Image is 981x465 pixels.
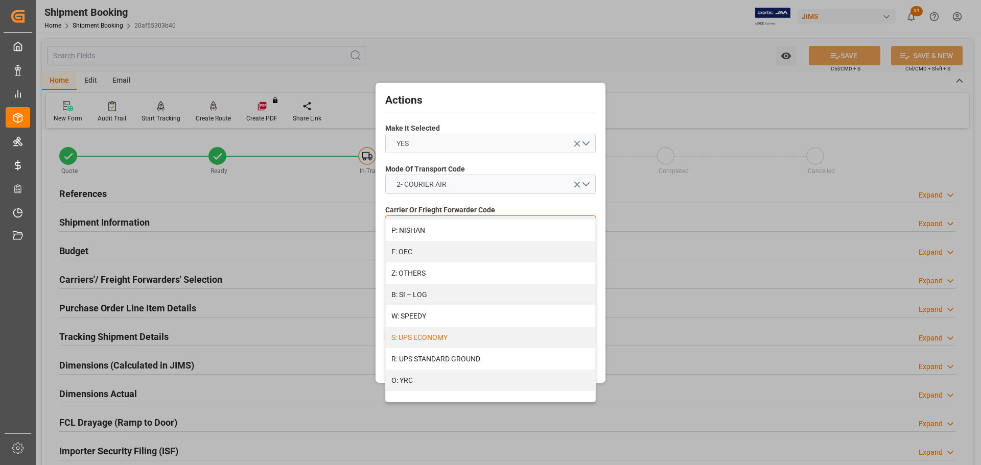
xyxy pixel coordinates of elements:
[385,164,465,175] span: Mode Of Transport Code
[386,284,595,305] div: B: SI – LOG
[386,219,595,241] div: P: NISHAN
[386,370,595,391] div: O: YRC
[385,215,596,235] button: close menu
[386,262,595,284] div: Z: OTHERS
[385,92,596,109] h2: Actions
[386,305,595,327] div: W: SPEEDY
[385,205,495,215] span: Carrier Or Frieght Forwarder Code
[391,138,414,149] span: YES
[386,327,595,348] div: S: UPS ECONOMY
[385,134,596,153] button: open menu
[385,175,596,194] button: open menu
[386,241,595,262] div: F: OEC
[386,348,595,370] div: R: UPS STANDARD GROUND
[385,123,440,134] span: Make It Selected
[391,179,452,190] span: 2- COURIER AIR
